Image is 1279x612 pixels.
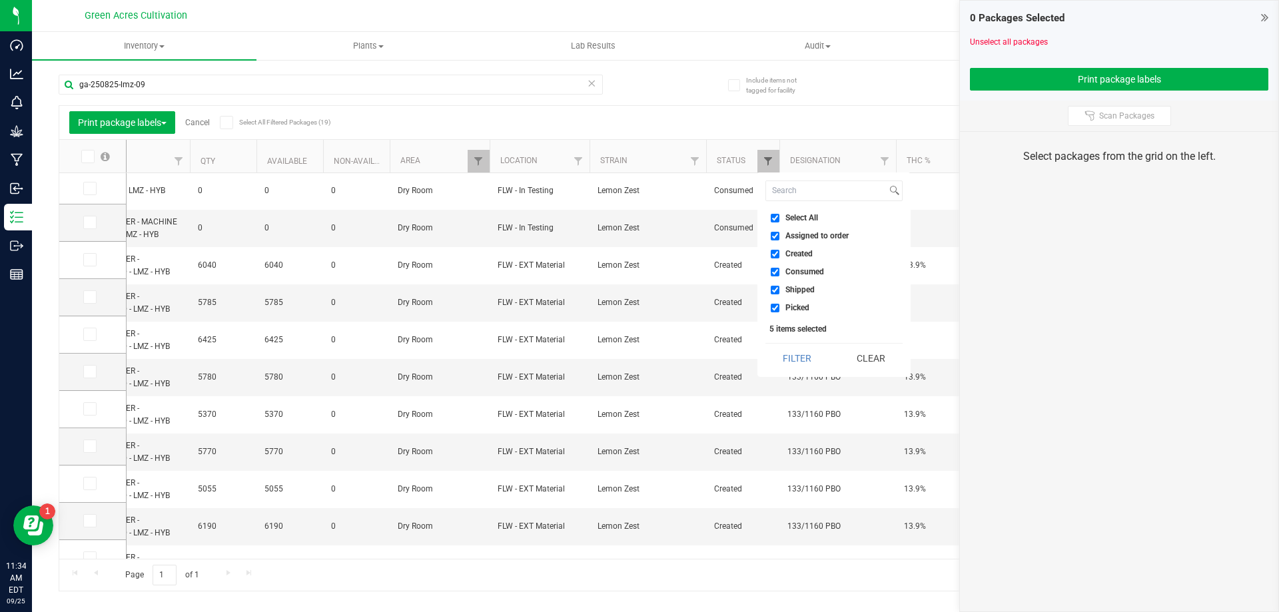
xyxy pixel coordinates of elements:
span: 13.9% [904,483,1005,495]
span: 0 [331,371,382,384]
span: Dry Room [398,371,482,384]
span: 13.9% [904,259,1005,272]
a: Lab Results [481,32,705,60]
span: Created [714,408,771,421]
span: Select all records on this page [101,152,110,161]
span: 133/1160 PBO [787,483,888,495]
input: Assigned to order [771,232,779,240]
span: 0 [331,222,382,234]
span: 5370 [198,408,248,421]
span: Inventory [32,40,256,52]
span: Lemon Zest [598,259,698,272]
span: 13.9% [904,408,1005,421]
span: 0 [331,296,382,309]
span: FLW - EXT Material [498,446,582,458]
span: Dry Room [398,520,482,533]
span: 6425 [198,334,248,346]
button: Clear [839,344,903,373]
span: Dry Room [398,259,482,272]
span: Audit [706,40,929,52]
span: 133/1160 PBO [787,557,888,570]
span: WGT - FLOWER - UNTRIMMED - LMZ - HYB [81,328,182,353]
span: 5785 [198,296,248,309]
span: Lemon Zest [598,446,698,458]
span: FLW - EXT Material [498,557,582,570]
span: 0 [331,408,382,421]
span: FLW - EXT Material [498,408,582,421]
span: Dry Room [398,184,482,197]
inline-svg: Grow [10,125,23,138]
span: Select All Filtered Packages (19) [239,119,306,126]
span: FLW - EXT Material [498,371,582,384]
p: 09/25 [6,596,26,606]
a: Filter [874,150,896,172]
input: Picked [771,304,779,312]
span: Lemon Zest [598,184,698,197]
a: Available [267,156,307,166]
input: 1 [153,565,177,585]
button: Print package labels [970,68,1268,91]
span: 6040 [264,259,315,272]
span: Consumed [785,268,824,276]
span: Lemon Zest [598,296,698,309]
span: FLW - EXT Material [498,520,582,533]
span: Scan Packages [1099,111,1154,121]
span: 6190 [264,520,315,533]
span: 0 [331,483,382,495]
span: 5770 [264,446,315,458]
span: Green Acres Cultivation [85,10,187,21]
span: 5055 [198,483,248,495]
span: 0 [198,222,248,234]
span: Lemon Zest [598,520,698,533]
a: Filter [468,150,490,172]
span: FLW - In Testing [498,222,582,234]
a: Area [400,156,420,165]
input: Search Package ID, Item Name, SKU, Lot or Part Number... [59,75,603,95]
span: WGT - FLOWER - UNTRIMMED - LMZ - HYB [81,440,182,465]
inline-svg: Manufacturing [10,153,23,166]
a: Strain [600,156,628,165]
span: 13.9% [904,557,1005,570]
div: 5 items selected [769,324,899,334]
a: Filter [684,150,706,172]
span: FLW - EXT Material [498,259,582,272]
input: Shipped [771,286,779,294]
input: Select All [771,214,779,222]
span: Page of 1 [114,565,210,585]
a: Filter [568,150,590,172]
p: 11:34 AM EDT [6,560,26,596]
span: WGT - TRIM - LMZ - HYB [81,184,182,197]
span: Dry Room [398,557,482,570]
span: FLW - EXT Material [498,296,582,309]
span: WGT - FLOWER - UNTRIMMED - LMZ - HYB [81,290,182,316]
span: Created [714,557,771,570]
span: 5780 [264,371,315,384]
button: Print package labels [69,111,175,134]
span: Shipped [785,286,815,294]
span: Assigned to order [785,232,849,240]
span: Select All [785,214,818,222]
span: 13.9% [904,520,1005,533]
a: Cancel [185,118,210,127]
span: Lemon Zest [598,483,698,495]
a: Status [717,156,745,165]
input: Search [766,181,887,200]
a: Qty [201,156,215,166]
span: 5780 [198,371,248,384]
span: 6425 [264,334,315,346]
span: 5770 [198,446,248,458]
span: Created [714,520,771,533]
input: Created [771,250,779,258]
span: Lemon Zest [598,334,698,346]
iframe: Resource center [13,505,53,545]
span: WGT - FLOWER - UNTRIMMED - LMZ - HYB [81,253,182,278]
span: 133/1160 PBO [787,520,888,533]
a: Unselect all packages [970,37,1048,47]
span: Print package labels [78,117,167,128]
a: Inventory [32,32,256,60]
span: Created [714,296,771,309]
span: 6190 [198,520,248,533]
span: 0 [331,184,382,197]
span: 133/1160 PBO [787,446,888,458]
